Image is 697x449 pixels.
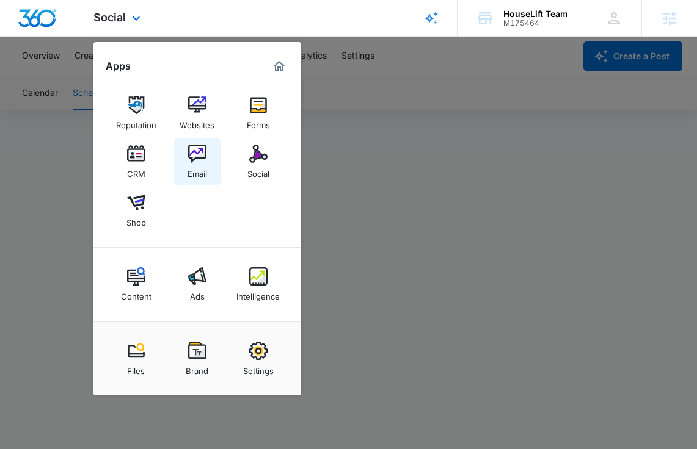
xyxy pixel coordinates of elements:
div: account id [503,19,568,27]
a: Forms [235,90,282,136]
div: CRM [127,163,145,179]
div: Content [121,286,151,301]
a: Brand [174,336,221,382]
div: Email [188,163,207,179]
a: Files [113,336,159,382]
a: Email [174,138,221,185]
a: Settings [235,336,282,382]
div: Brand [186,360,208,376]
a: Content [113,261,159,307]
span: Social [93,11,126,24]
a: Ads [174,261,221,307]
div: account name [503,9,568,19]
div: Intelligence [236,286,280,301]
div: Ads [190,286,205,301]
div: Reputation [116,114,156,130]
a: Marketing 360® Dashboard [269,57,289,76]
div: Websites [180,114,214,130]
a: Websites [174,90,221,136]
div: Settings [243,360,274,376]
a: Reputation [113,90,159,136]
div: Files [127,360,145,376]
div: Forms [247,114,270,130]
div: Shop [126,212,146,228]
a: Shop [113,187,159,234]
div: Social [247,163,269,179]
a: CRM [113,138,159,185]
h2: Apps [106,60,131,72]
a: Social [235,138,282,185]
a: Intelligence [235,261,282,307]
